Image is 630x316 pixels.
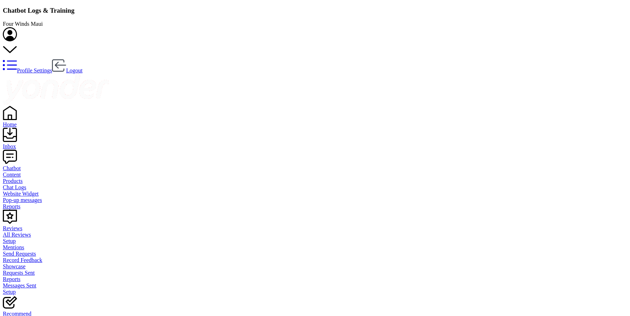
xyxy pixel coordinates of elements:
[3,7,627,14] h3: Chatbot Logs & Training
[3,276,627,282] a: Reports
[3,244,627,251] a: Mentions
[3,121,627,128] div: Home
[3,263,627,270] a: Showcase
[3,289,627,295] a: Setup
[52,67,82,73] a: Logout
[3,115,627,128] a: Home
[3,178,627,184] a: Products
[3,232,627,238] a: All Reviews
[3,172,627,178] a: Content
[3,197,627,203] a: Pop-up messages
[3,238,627,244] a: Setup
[3,191,627,197] a: Website Widget
[3,74,109,105] img: yonder-white-logo.png
[3,270,627,276] a: Requests Sent
[3,257,627,263] a: Record Feedback
[3,159,627,172] a: Chatbot
[3,165,627,172] div: Chatbot
[3,67,52,73] a: Profile Settings
[3,21,627,27] div: Four Winds Maui
[3,143,627,150] div: Inbox
[3,282,627,289] a: Messages Sent
[3,251,627,257] a: Send Requests
[3,225,627,232] div: Reviews
[3,184,627,191] a: Chat Logs
[3,203,627,210] a: Reports
[3,137,627,150] a: Inbox
[3,219,627,232] a: Reviews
